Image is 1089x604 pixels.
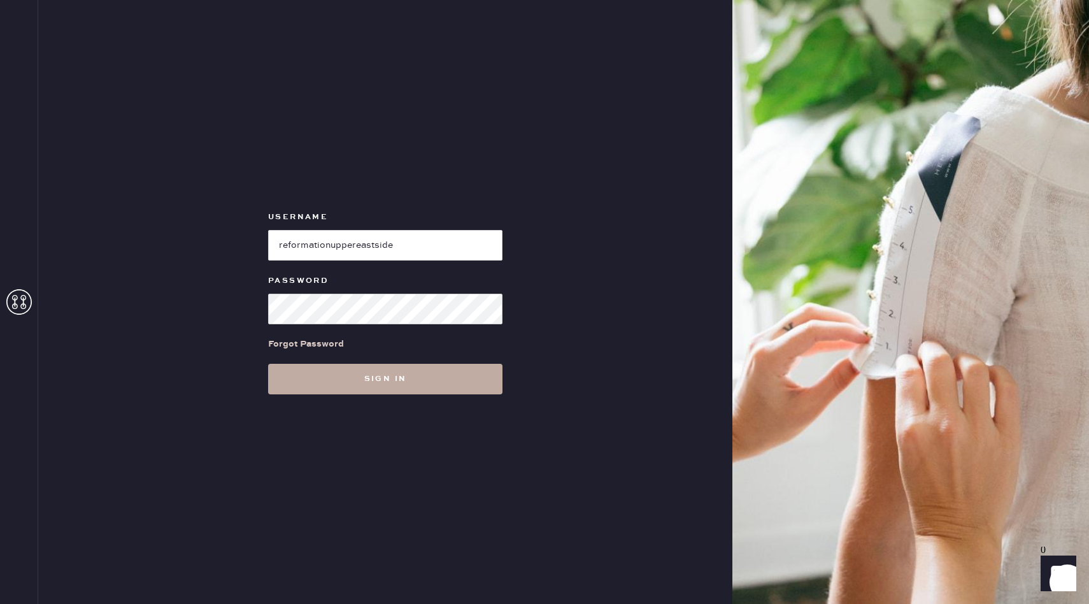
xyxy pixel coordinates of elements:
[268,230,502,261] input: e.g. john@doe.com
[268,324,344,364] a: Forgot Password
[268,364,502,394] button: Sign in
[268,337,344,351] div: Forgot Password
[268,273,502,289] label: Password
[1028,547,1083,601] iframe: Front Chat
[268,210,502,225] label: Username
